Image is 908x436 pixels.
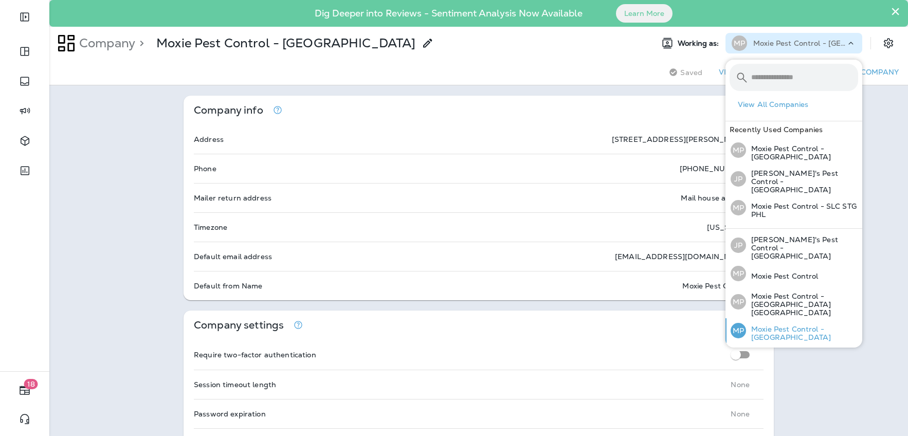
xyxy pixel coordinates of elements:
[731,171,746,187] div: JP
[194,252,272,261] p: Default email address
[680,165,750,173] p: [PHONE_NUMBER]
[731,410,750,418] p: None
[731,380,750,389] p: None
[194,135,224,143] p: Address
[194,380,276,389] p: Session timeout length
[879,34,898,52] button: Settings
[24,379,38,389] span: 18
[731,266,746,281] div: MP
[746,235,858,260] p: [PERSON_NAME]'s Pest Control - [GEOGRAPHIC_DATA]
[725,162,862,195] button: JP[PERSON_NAME]'s Pest Control - [GEOGRAPHIC_DATA]
[194,351,316,359] p: Require two-factor authentication
[194,165,216,173] p: Phone
[731,294,746,310] div: MP
[681,194,750,202] p: Mail house address
[10,7,39,27] button: Expand Sidebar
[715,64,794,80] button: View Change Log
[725,262,862,285] button: MPMoxie Pest Control
[746,325,858,341] p: Moxie Pest Control - [GEOGRAPHIC_DATA]
[194,321,284,330] p: Company settings
[194,410,266,418] p: Password expiration
[746,292,858,317] p: Moxie Pest Control - [GEOGRAPHIC_DATA] [GEOGRAPHIC_DATA]
[731,200,746,215] div: MP
[746,272,819,280] p: Moxie Pest Control
[725,318,862,343] button: MPMoxie Pest Control - [GEOGRAPHIC_DATA]
[746,144,858,161] p: Moxie Pest Control - [GEOGRAPHIC_DATA]
[194,282,262,290] p: Default from Name
[194,106,263,115] p: Company info
[725,195,862,220] button: MPMoxie Pest Control - SLC STG PHL
[615,252,750,261] p: [EMAIL_ADDRESS][DOMAIN_NAME]
[285,12,612,15] p: Dig Deeper into Reviews - Sentiment Analysis Now Available
[731,323,746,338] div: MP
[707,223,750,231] p: [US_STATE]
[725,343,862,368] button: MPMoxie Pest Control - OKC [GEOGRAPHIC_DATA]
[734,97,862,113] button: View All Companies
[725,285,862,318] button: MPMoxie Pest Control - [GEOGRAPHIC_DATA] [GEOGRAPHIC_DATA]
[725,229,862,262] button: JP[PERSON_NAME]'s Pest Control - [GEOGRAPHIC_DATA]
[725,121,862,138] div: Recently Used Companies
[194,223,227,231] p: Timezone
[682,282,750,290] p: Moxie Pest Control
[678,39,721,48] span: Working as:
[746,202,858,219] p: Moxie Pest Control - SLC STG PHL
[680,68,702,77] span: Saved
[731,238,746,253] div: JP
[731,142,746,158] div: MP
[732,35,747,51] div: MP
[194,194,271,202] p: Mailer return address
[156,35,415,51] p: Moxie Pest Control - [GEOGRAPHIC_DATA]
[156,35,415,51] div: Moxie Pest Control - OC Riverside
[725,138,862,162] button: MPMoxie Pest Control - [GEOGRAPHIC_DATA]
[891,3,900,20] button: Close
[746,169,858,194] p: [PERSON_NAME]'s Pest Control - [GEOGRAPHIC_DATA]
[10,380,39,401] button: 18
[135,35,144,51] p: >
[753,39,846,47] p: Moxie Pest Control - [GEOGRAPHIC_DATA]
[612,135,750,143] p: [STREET_ADDRESS][PERSON_NAME]
[75,35,135,51] p: Company
[616,4,673,23] button: Learn More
